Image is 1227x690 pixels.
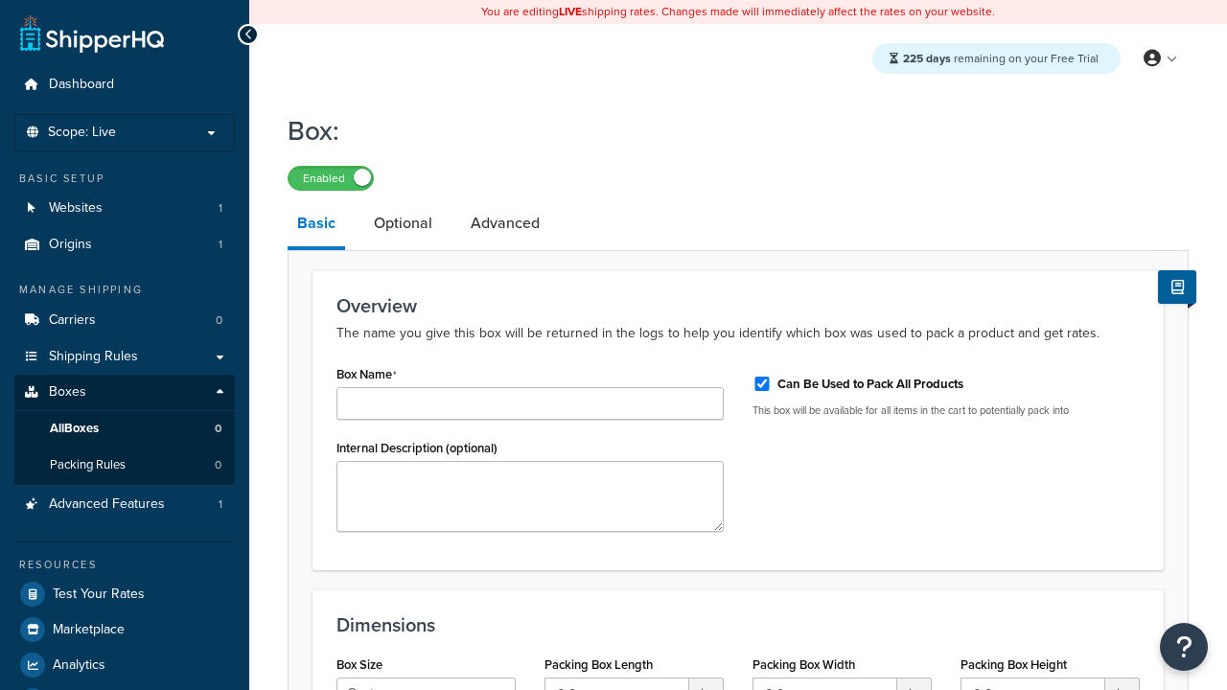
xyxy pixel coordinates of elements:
span: All Boxes [50,421,99,437]
span: 1 [219,200,222,217]
li: Boxes [14,375,235,484]
a: Test Your Rates [14,577,235,611]
span: remaining on your Free Trial [903,50,1099,67]
a: Boxes [14,375,235,410]
a: Analytics [14,648,235,682]
li: Advanced Features [14,487,235,522]
span: Shipping Rules [49,349,138,365]
label: Box Size [336,657,382,672]
label: Can Be Used to Pack All Products [777,376,963,393]
label: Box Name [336,367,397,382]
div: Resources [14,557,235,573]
a: Advanced Features1 [14,487,235,522]
div: Basic Setup [14,171,235,187]
p: The name you give this box will be returned in the logs to help you identify which box was used t... [336,322,1140,345]
a: Advanced [461,200,549,246]
a: Origins1 [14,227,235,263]
span: Carriers [49,312,96,329]
strong: 225 days [903,50,951,67]
a: Dashboard [14,67,235,103]
button: Show Help Docs [1158,270,1196,304]
a: Shipping Rules [14,339,235,375]
div: Manage Shipping [14,282,235,298]
h1: Box: [288,112,1165,149]
span: Advanced Features [49,496,165,513]
span: Test Your Rates [53,586,145,603]
span: Analytics [53,657,105,674]
li: Packing Rules [14,448,235,483]
span: Marketplace [53,622,125,638]
span: Websites [49,200,103,217]
label: Packing Box Length [544,657,653,672]
span: Boxes [49,384,86,401]
span: 0 [215,421,221,437]
label: Packing Box Width [752,657,855,672]
li: Origins [14,227,235,263]
span: 1 [219,237,222,253]
a: AllBoxes0 [14,411,235,447]
li: Carriers [14,303,235,338]
span: Scope: Live [48,125,116,141]
p: This box will be available for all items in the cart to potentially pack into [752,403,1140,418]
a: Carriers0 [14,303,235,338]
li: Websites [14,191,235,226]
span: Origins [49,237,92,253]
label: Enabled [289,167,373,190]
span: Dashboard [49,77,114,93]
b: LIVE [559,3,582,20]
label: Internal Description (optional) [336,441,498,455]
span: 0 [215,457,221,473]
a: Optional [364,200,442,246]
label: Packing Box Height [961,657,1067,672]
span: 0 [216,312,222,329]
a: Marketplace [14,612,235,647]
a: Packing Rules0 [14,448,235,483]
h3: Dimensions [336,614,1140,635]
h3: Overview [336,295,1140,316]
a: Websites1 [14,191,235,226]
span: Packing Rules [50,457,126,473]
span: 1 [219,496,222,513]
a: Basic [288,200,345,250]
button: Open Resource Center [1160,623,1208,671]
